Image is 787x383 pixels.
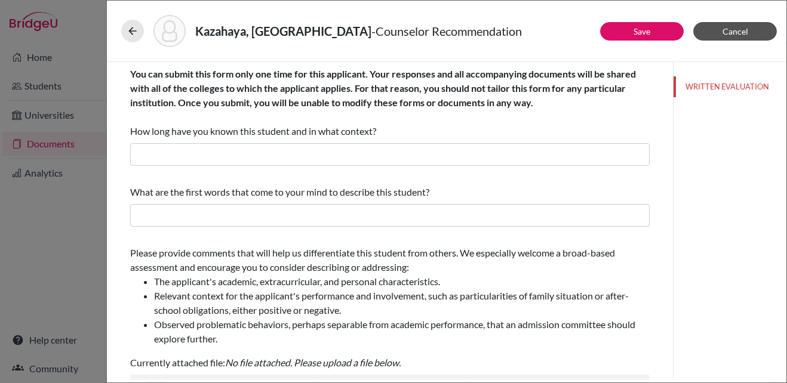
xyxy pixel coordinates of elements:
[130,247,650,346] span: Please provide comments that will help us differentiate this student from others. We especially w...
[195,24,371,38] strong: Kazahaya, [GEOGRAPHIC_DATA]
[154,274,650,289] li: The applicant's academic, extracurricular, and personal characteristics.
[154,289,650,317] li: Relevant context for the applicant's performance and involvement, such as particularities of fami...
[371,24,522,38] span: - Counselor Recommendation
[674,76,786,97] button: WRITTEN EVALUATION
[130,241,650,375] div: Currently attached file:
[130,186,429,197] span: What are the first words that come to your mind to describe this student?
[154,317,650,346] li: Observed problematic behaviors, perhaps separable from academic performance, that an admission co...
[130,68,636,108] b: You can submit this form only one time for this applicant. Your responses and all accompanying do...
[130,68,636,137] span: How long have you known this student and in what context?
[225,357,401,368] i: No file attached. Please upload a file below.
